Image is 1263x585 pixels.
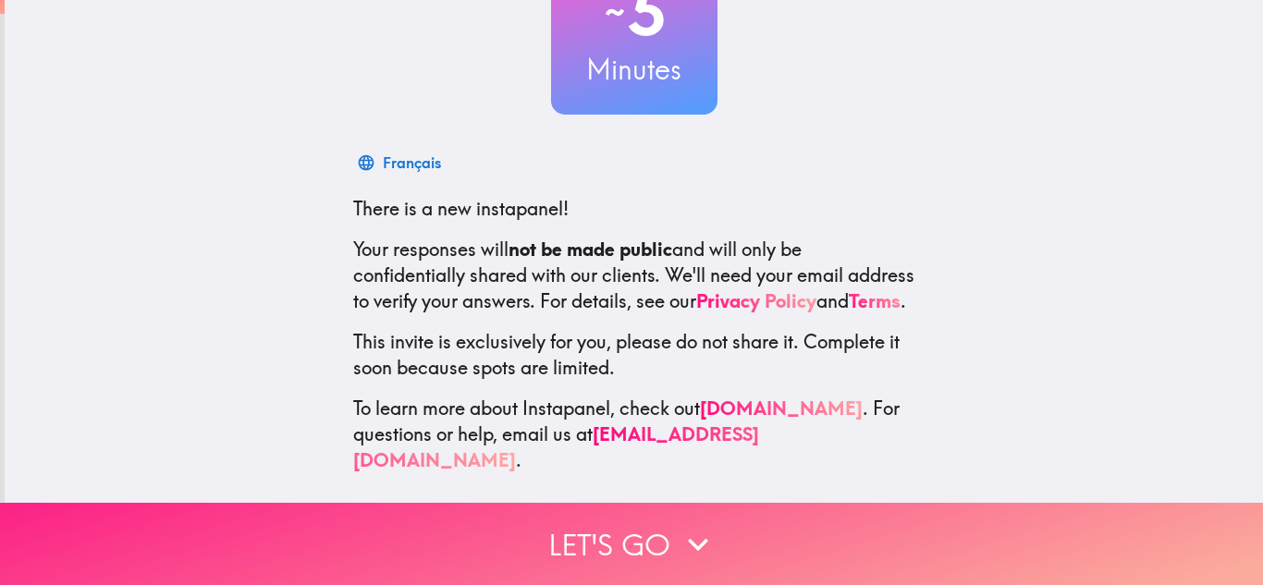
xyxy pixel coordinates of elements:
[353,396,915,473] p: To learn more about Instapanel, check out . For questions or help, email us at .
[849,289,901,312] a: Terms
[700,396,863,420] a: [DOMAIN_NAME]
[509,238,672,261] b: not be made public
[353,422,759,471] a: [EMAIL_ADDRESS][DOMAIN_NAME]
[353,329,915,381] p: This invite is exclusively for you, please do not share it. Complete it soon because spots are li...
[353,197,569,220] span: There is a new instapanel!
[383,150,441,176] div: Français
[551,50,717,89] h3: Minutes
[353,237,915,314] p: Your responses will and will only be confidentially shared with our clients. We'll need your emai...
[353,144,448,181] button: Français
[696,289,816,312] a: Privacy Policy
